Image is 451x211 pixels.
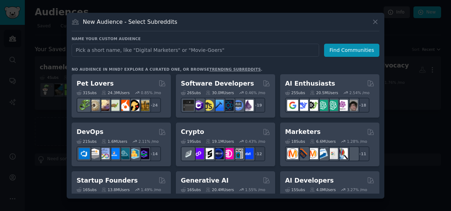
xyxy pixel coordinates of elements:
[245,187,265,192] div: 1.55 % /mo
[243,148,254,159] img: defi_
[307,100,318,111] img: AItoolsCatalog
[193,148,204,159] img: 0xPolygon
[310,90,338,95] div: 20.5M Users
[118,148,129,159] img: platformengineering
[118,100,129,111] img: cockatiel
[77,187,96,192] div: 16 Sub s
[181,128,204,136] h2: Crypto
[101,139,127,144] div: 1.6M Users
[79,148,90,159] img: azuredevops
[233,148,244,159] img: CryptoNews
[233,100,244,111] img: AskComputerScience
[141,187,161,192] div: 1.49 % /mo
[285,90,305,95] div: 25 Sub s
[213,100,224,111] img: iOSProgramming
[285,139,305,144] div: 18 Sub s
[285,128,321,136] h2: Marketers
[72,36,379,41] h3: Name your custom audience
[317,148,328,159] img: Emailmarketing
[77,128,104,136] h2: DevOps
[139,139,159,144] div: 2.11 % /mo
[99,100,110,111] img: leopardgeckos
[297,100,308,111] img: DeepSeek
[72,44,319,57] input: Pick a short name, like "Digital Marketers" or "Movie-Goers"
[355,98,369,113] div: + 18
[307,148,318,159] img: AskMarketing
[213,148,224,159] img: web3
[297,148,308,159] img: bigseo
[77,90,96,95] div: 31 Sub s
[310,139,336,144] div: 6.6M Users
[324,44,379,57] button: Find Communities
[128,100,139,111] img: PetAdvice
[206,139,234,144] div: 19.1M Users
[138,100,149,111] img: dogbreed
[181,90,201,95] div: 26 Sub s
[193,100,204,111] img: csharp
[206,90,234,95] div: 30.0M Users
[287,100,298,111] img: GoogleGeminiAI
[77,139,96,144] div: 21 Sub s
[99,148,110,159] img: Docker_DevOps
[327,148,338,159] img: googleads
[203,100,214,111] img: learnjavascript
[181,139,201,144] div: 19 Sub s
[141,90,161,95] div: 0.85 % /mo
[287,148,298,159] img: content_marketing
[101,187,129,192] div: 13.8M Users
[89,100,100,111] img: ballpython
[285,176,334,185] h2: AI Developers
[72,67,262,72] div: No audience in mind? Explore a curated one, or browse .
[183,100,194,111] img: software
[243,100,254,111] img: elixir
[83,18,177,26] h3: New Audience - Select Subreddits
[223,100,234,111] img: reactnative
[317,100,328,111] img: chatgpt_promptDesign
[203,148,214,159] img: ethstaker
[310,187,336,192] div: 4.0M Users
[77,79,114,88] h2: Pet Lovers
[347,100,358,111] img: ArtificalIntelligence
[327,100,338,111] img: chatgpt_prompts_
[209,67,261,71] a: trending subreddits
[245,90,265,95] div: 0.46 % /mo
[79,100,90,111] img: herpetology
[108,148,119,159] img: DevOpsLinks
[347,187,367,192] div: 3.27 % /mo
[349,90,369,95] div: 2.54 % /mo
[108,100,119,111] img: turtle
[347,148,358,159] img: OnlineMarketing
[181,176,229,185] h2: Generative AI
[181,79,254,88] h2: Software Developers
[138,148,149,159] img: PlatformEngineers
[285,187,305,192] div: 15 Sub s
[223,148,234,159] img: defiblockchain
[101,90,129,95] div: 24.3M Users
[355,146,369,161] div: + 11
[337,100,348,111] img: OpenAIDev
[146,146,161,161] div: + 14
[128,148,139,159] img: aws_cdk
[89,148,100,159] img: AWS_Certified_Experts
[245,139,265,144] div: 0.43 % /mo
[206,187,234,192] div: 20.4M Users
[250,146,265,161] div: + 12
[285,79,335,88] h2: AI Enthusiasts
[250,98,265,113] div: + 19
[347,139,367,144] div: 1.28 % /mo
[337,148,348,159] img: MarketingResearch
[181,187,201,192] div: 16 Sub s
[183,148,194,159] img: ethfinance
[146,98,161,113] div: + 24
[77,176,138,185] h2: Startup Founders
